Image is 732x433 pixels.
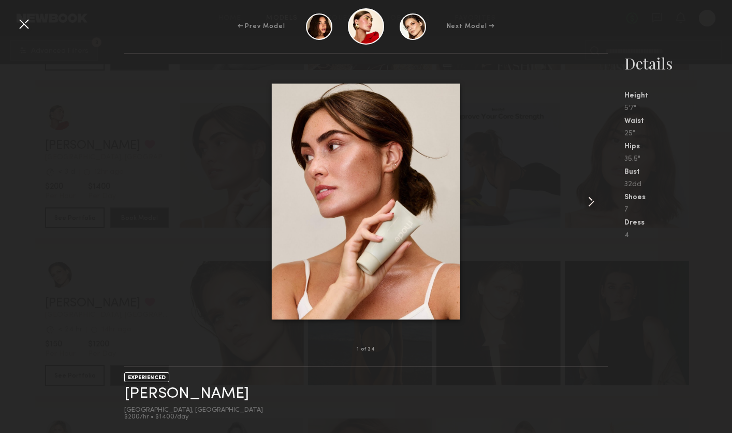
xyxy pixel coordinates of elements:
[624,53,732,74] div: Details
[624,232,732,239] div: 4
[624,194,732,201] div: Shoes
[238,22,285,31] div: ← Prev Model
[624,169,732,176] div: Bust
[624,92,732,100] div: Height
[624,181,732,188] div: 32dd
[624,105,732,112] div: 5'7"
[624,143,732,150] div: Hips
[124,372,169,382] div: EXPERIENCED
[624,118,732,125] div: Waist
[624,219,732,227] div: Dress
[624,206,732,214] div: 7
[124,407,263,414] div: [GEOGRAPHIC_DATA], [GEOGRAPHIC_DATA]
[124,386,249,402] a: [PERSON_NAME]
[447,22,495,31] div: Next Model →
[357,347,375,352] div: 1 of 24
[624,156,732,163] div: 35.5"
[124,414,263,421] div: $200/hr • $1400/day
[624,130,732,137] div: 25"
